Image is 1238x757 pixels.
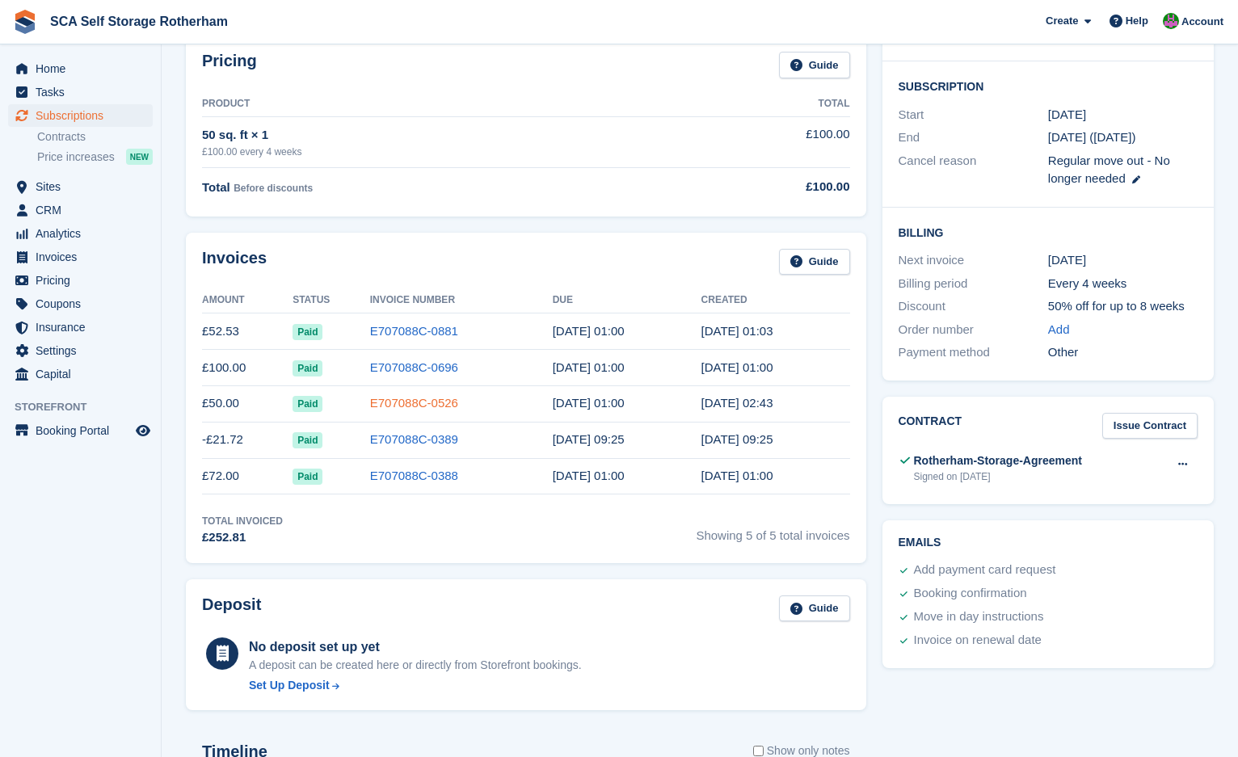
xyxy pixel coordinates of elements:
span: Analytics [36,222,133,245]
th: Total [666,91,849,117]
div: Every 4 weeks [1048,275,1198,293]
span: Paid [293,360,322,376]
th: Invoice Number [370,288,553,313]
time: 2025-06-03 00:00:00 UTC [1048,106,1086,124]
span: Subscriptions [36,104,133,127]
span: Before discounts [234,183,313,194]
span: Tasks [36,81,133,103]
span: Create [1046,13,1078,29]
span: Regular move out - No longer needed [1048,154,1170,186]
a: menu [8,81,153,103]
span: Home [36,57,133,80]
time: 2025-08-26 00:03:00 UTC [701,324,773,338]
img: stora-icon-8386f47178a22dfd0bd8f6a31ec36ba5ce8667c1dd55bd0f319d3a0aa187defe.svg [13,10,37,34]
td: £72.00 [202,458,293,494]
div: £252.81 [202,528,283,547]
span: Insurance [36,316,133,339]
a: menu [8,339,153,362]
div: [DATE] [1048,251,1198,270]
span: [DATE] ([DATE]) [1048,130,1136,144]
time: 2025-06-03 00:00:47 UTC [701,469,773,482]
span: Pricing [36,269,133,292]
a: menu [8,175,153,198]
a: Price increases NEW [37,148,153,166]
h2: Deposit [202,595,261,622]
a: menu [8,199,153,221]
td: £100.00 [202,350,293,386]
span: Booking Portal [36,419,133,442]
a: Guide [779,249,850,275]
div: Signed on [DATE] [914,469,1082,484]
a: SCA Self Storage Rotherham [44,8,234,35]
div: Start [899,106,1048,124]
time: 2025-08-27 00:00:00 UTC [553,324,625,338]
span: Settings [36,339,133,362]
time: 2025-06-03 08:25:33 UTC [701,432,773,446]
th: Due [553,288,701,313]
a: menu [8,57,153,80]
span: Capital [36,363,133,385]
td: £50.00 [202,385,293,422]
div: 50% off for up to 8 weeks [1048,297,1198,316]
time: 2025-07-02 00:00:00 UTC [553,396,625,410]
span: Account [1181,14,1223,30]
div: Payment method [899,343,1048,362]
span: Price increases [37,149,115,165]
p: A deposit can be created here or directly from Storefront bookings. [249,657,582,674]
div: Add payment card request [914,561,1056,580]
div: Move in day instructions [914,608,1044,627]
a: menu [8,419,153,442]
td: -£21.72 [202,422,293,458]
a: Issue Contract [1102,413,1198,439]
time: 2025-07-30 00:00:00 UTC [553,360,625,374]
div: Other [1048,343,1198,362]
div: Discount [899,297,1048,316]
a: menu [8,316,153,339]
span: Invoices [36,246,133,268]
a: menu [8,292,153,315]
div: Order number [899,321,1048,339]
span: Showing 5 of 5 total invoices [696,514,849,547]
th: Product [202,91,666,117]
h2: Pricing [202,52,257,78]
span: Storefront [15,399,161,415]
div: Invoice on renewal date [914,631,1042,650]
h2: Emails [899,536,1198,549]
span: Coupons [36,292,133,315]
a: E707088C-0389 [370,432,458,446]
time: 2025-06-04 00:00:00 UTC [553,469,625,482]
span: Paid [293,324,322,340]
h2: Subscription [899,78,1198,94]
div: Total Invoiced [202,514,283,528]
a: E707088C-0526 [370,396,458,410]
a: Guide [779,595,850,622]
span: Help [1126,13,1148,29]
div: 50 sq. ft × 1 [202,126,666,145]
div: No deposit set up yet [249,637,582,657]
div: £100.00 [666,178,849,196]
a: E707088C-0696 [370,360,458,374]
a: Guide [779,52,850,78]
a: Set Up Deposit [249,677,582,694]
td: £52.53 [202,313,293,350]
time: 2025-06-04 08:25:32 UTC [553,432,625,446]
time: 2025-07-29 00:00:24 UTC [701,360,773,374]
a: menu [8,363,153,385]
time: 2025-07-01 01:43:39 UTC [701,396,773,410]
span: Paid [293,469,322,485]
a: E707088C-0388 [370,469,458,482]
span: Sites [36,175,133,198]
a: E707088C-0881 [370,324,458,338]
div: Billing period [899,275,1048,293]
div: Set Up Deposit [249,677,330,694]
th: Status [293,288,370,313]
td: £100.00 [666,116,849,167]
img: Sarah Race [1163,13,1179,29]
span: Total [202,180,230,194]
a: Add [1048,321,1070,339]
div: Next invoice [899,251,1048,270]
div: End [899,128,1048,147]
div: Rotherham-Storage-Agreement [914,452,1082,469]
div: Booking confirmation [914,584,1027,603]
span: Paid [293,396,322,412]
